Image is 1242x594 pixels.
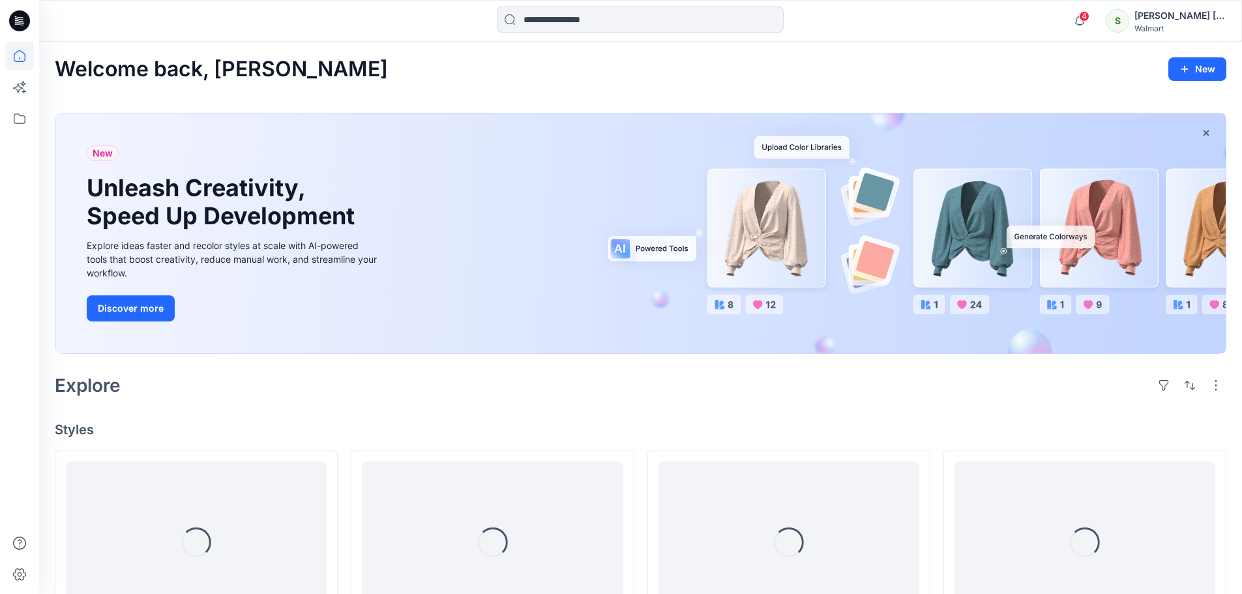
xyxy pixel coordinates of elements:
[87,174,361,230] h1: Unleash Creativity, Speed Up Development
[1079,11,1089,22] span: 4
[1168,57,1226,81] button: New
[87,295,175,321] button: Discover more
[1134,8,1226,23] div: [PERSON_NAME] ​[PERSON_NAME]
[55,422,1226,438] h4: Styles
[93,145,113,161] span: New
[55,57,388,82] h2: Welcome back, [PERSON_NAME]
[1106,9,1129,33] div: S​
[1134,23,1226,33] div: Walmart
[55,375,121,396] h2: Explore
[87,295,380,321] a: Discover more
[87,239,380,280] div: Explore ideas faster and recolor styles at scale with AI-powered tools that boost creativity, red...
